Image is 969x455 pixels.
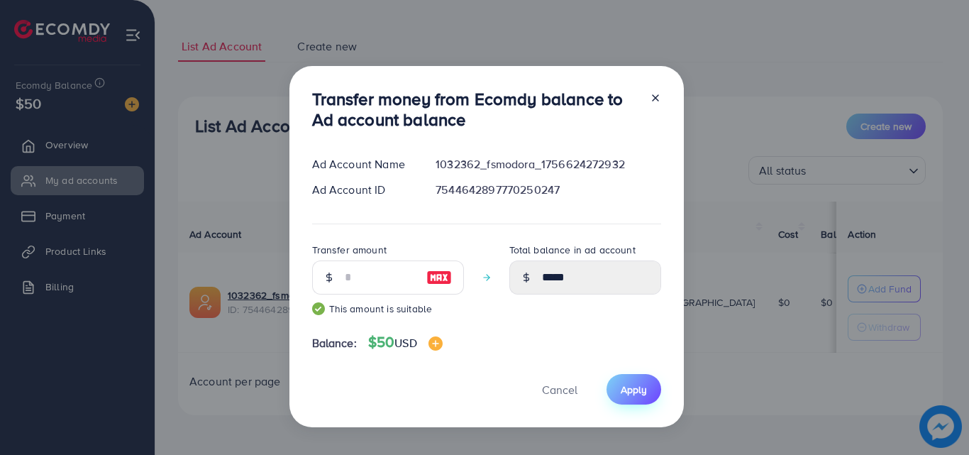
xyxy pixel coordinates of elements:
label: Total balance in ad account [509,243,636,257]
div: Ad Account Name [301,156,425,172]
div: 7544642897770250247 [424,182,672,198]
img: image [428,336,443,351]
img: image [426,269,452,286]
span: Cancel [542,382,577,398]
button: Apply [607,374,661,405]
label: Transfer amount [312,243,387,257]
small: This amount is suitable [312,302,464,316]
div: Ad Account ID [301,182,425,198]
div: 1032362_fsmodora_1756624272932 [424,156,672,172]
span: Balance: [312,335,357,351]
h4: $50 [368,334,443,351]
img: guide [312,302,325,315]
span: USD [394,335,416,351]
h3: Transfer money from Ecomdy balance to Ad account balance [312,89,638,130]
button: Cancel [524,374,595,405]
span: Apply [621,383,647,397]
